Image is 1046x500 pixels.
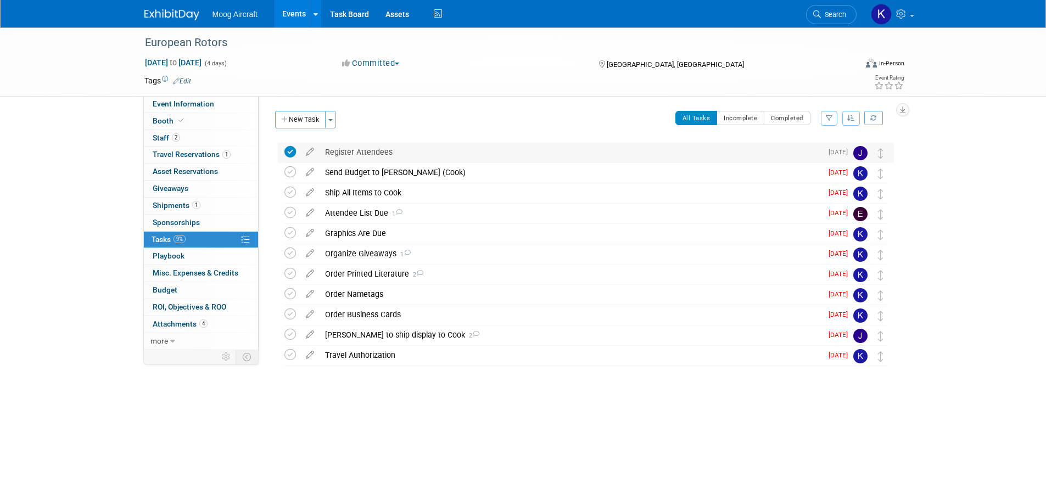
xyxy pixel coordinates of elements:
[821,10,846,19] span: Search
[300,208,320,218] a: edit
[300,167,320,177] a: edit
[878,351,883,362] i: Move task
[829,209,853,217] span: [DATE]
[300,147,320,157] a: edit
[866,59,877,68] img: Format-Inperson.png
[300,289,320,299] a: edit
[144,282,258,299] a: Budget
[764,111,810,125] button: Completed
[300,249,320,259] a: edit
[878,209,883,220] i: Move task
[853,146,868,160] img: Josh Maday
[144,164,258,180] a: Asset Reservations
[153,251,184,260] span: Playbook
[320,183,822,202] div: Ship All Items to Cook
[409,271,423,278] span: 2
[144,265,258,282] a: Misc. Expenses & Credits
[320,244,822,263] div: Organize Giveaways
[300,228,320,238] a: edit
[144,147,258,163] a: Travel Reservations1
[717,111,764,125] button: Incomplete
[168,58,178,67] span: to
[174,235,186,243] span: 9%
[806,5,857,24] a: Search
[829,290,853,298] span: [DATE]
[853,329,868,343] img: Josh Maday
[829,229,853,237] span: [DATE]
[204,60,227,67] span: (4 days)
[320,204,822,222] div: Attendee List Due
[853,166,868,181] img: Kathryn Germony
[300,310,320,319] a: edit
[212,10,258,19] span: Moog Aircraft
[222,150,231,159] span: 1
[300,188,320,198] a: edit
[141,33,840,53] div: European Rotors
[338,58,404,69] button: Committed
[878,189,883,199] i: Move task
[853,349,868,363] img: Kay Bostaph
[236,350,258,364] td: Toggle Event Tabs
[320,285,822,304] div: Order Nametags
[829,311,853,318] span: [DATE]
[199,319,208,328] span: 4
[192,201,200,209] span: 1
[853,187,868,201] img: Kelsey Blackley
[871,4,892,25] img: Kelsey Blackley
[144,299,258,316] a: ROI, Objectives & ROO
[878,250,883,260] i: Move task
[864,111,883,125] a: Refresh
[153,99,214,108] span: Event Information
[300,269,320,279] a: edit
[144,58,202,68] span: [DATE] [DATE]
[829,148,853,156] span: [DATE]
[829,168,853,176] span: [DATE]
[879,59,904,68] div: In-Person
[853,288,868,302] img: Kelsey Blackley
[144,75,191,86] td: Tags
[320,163,822,182] div: Send Budget to [PERSON_NAME] (Cook)
[300,350,320,360] a: edit
[878,168,883,179] i: Move task
[153,184,188,193] span: Giveaways
[853,227,868,241] img: Kathryn Germony
[144,215,258,231] a: Sponsorships
[853,268,868,282] img: Kelsey Blackley
[144,113,258,130] a: Booth
[878,229,883,240] i: Move task
[173,77,191,85] a: Edit
[320,143,822,161] div: Register Attendees
[144,181,258,197] a: Giveaways
[396,251,411,258] span: 1
[144,96,258,113] a: Event Information
[878,311,883,321] i: Move task
[829,250,853,257] span: [DATE]
[178,117,184,123] i: Booth reservation complete
[153,116,186,125] span: Booth
[172,133,180,142] span: 2
[829,331,853,339] span: [DATE]
[152,235,186,244] span: Tasks
[144,232,258,248] a: Tasks9%
[878,331,883,341] i: Move task
[878,148,883,159] i: Move task
[829,351,853,359] span: [DATE]
[144,248,258,265] a: Playbook
[829,189,853,196] span: [DATE]
[144,198,258,214] a: Shipments1
[153,150,231,159] span: Travel Reservations
[153,268,238,277] span: Misc. Expenses & Credits
[153,218,200,227] span: Sponsorships
[878,270,883,280] i: Move task
[153,319,208,328] span: Attachments
[607,60,744,69] span: [GEOGRAPHIC_DATA], [GEOGRAPHIC_DATA]
[300,330,320,340] a: edit
[465,332,479,339] span: 2
[153,302,226,311] span: ROI, Objectives & ROO
[320,305,822,324] div: Order Business Cards
[153,167,218,176] span: Asset Reservations
[150,336,168,345] span: more
[153,285,177,294] span: Budget
[874,75,904,81] div: Event Rating
[320,346,822,364] div: Travel Authorization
